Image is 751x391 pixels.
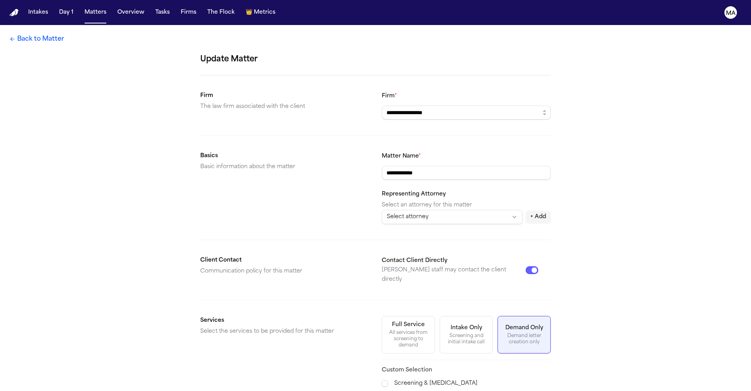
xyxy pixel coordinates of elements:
[9,34,64,44] a: Back to Matter
[392,321,425,329] div: Full Service
[243,5,278,20] button: crownMetrics
[382,153,421,159] label: Matter Name
[25,5,51,20] button: Intakes
[382,93,397,99] label: Firm
[382,201,551,210] p: Select an attorney for this matter
[200,162,369,172] p: Basic information about the matter
[505,324,543,332] div: Demand Only
[200,151,369,161] h2: Basics
[498,316,551,353] button: Demand OnlyDemand letter creation only
[200,327,369,336] p: Select the services to be provided for this matter
[382,258,447,264] label: Contact Client Directly
[200,256,369,265] h2: Client Contact
[81,5,110,20] button: Matters
[114,5,147,20] button: Overview
[9,9,19,16] a: Home
[178,5,199,20] button: Firms
[394,379,551,388] label: Screening & [MEDICAL_DATA]
[382,106,551,120] input: Select a firm
[200,102,369,111] p: The law firm associated with the client
[382,210,523,224] button: Select attorney
[445,333,488,345] div: Screening and initial intake call
[200,53,551,66] h1: Update Matter
[9,9,19,16] img: Finch Logo
[382,191,446,197] label: Representing Attorney
[440,316,493,353] button: Intake OnlyScreening and initial intake call
[451,324,482,332] div: Intake Only
[152,5,173,20] button: Tasks
[382,366,551,374] h3: Custom Selection
[204,5,238,20] button: The Flock
[200,91,369,100] h2: Firm
[526,211,551,223] button: + Add
[200,267,369,276] p: Communication policy for this matter
[387,330,430,348] div: All services from screening to demand
[382,316,435,353] button: Full ServiceAll services from screening to demand
[382,265,526,284] p: [PERSON_NAME] staff may contact the client directly
[503,333,546,345] div: Demand letter creation only
[200,316,369,325] h2: Services
[56,5,77,20] button: Day 1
